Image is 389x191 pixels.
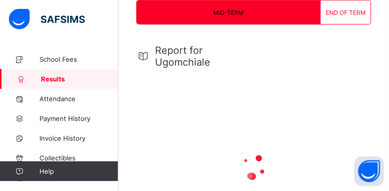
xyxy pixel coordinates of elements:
span: MID-TERM [213,9,244,16]
button: Open asap [354,156,384,186]
img: safsims [9,9,85,30]
span: Results [41,75,118,83]
span: Invoice History [39,134,118,142]
span: Payment History [39,115,118,122]
span: School Fees [39,55,118,63]
span: Report for Ugomchiale [155,44,211,68]
span: Help [39,167,118,175]
span: END OF TERM [326,9,366,16]
span: Collectibles [39,154,118,162]
span: Attendance [39,95,118,103]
